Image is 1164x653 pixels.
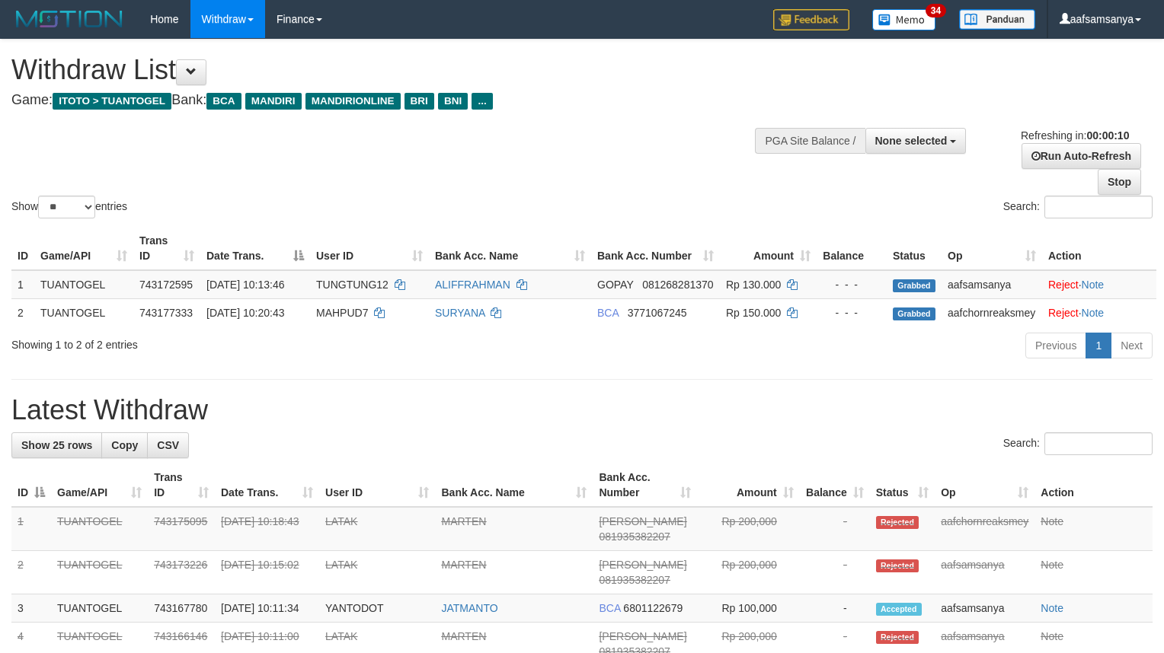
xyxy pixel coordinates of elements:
[876,631,919,644] span: Rejected
[599,630,686,642] span: [PERSON_NAME]
[305,93,401,110] span: MANDIRIONLINE
[1003,196,1153,218] label: Search:
[1048,307,1079,319] a: Reject
[206,307,284,319] span: [DATE] 10:20:43
[11,55,761,85] h1: Withdraw List
[773,9,849,30] img: Feedback.jpg
[148,551,215,594] td: 743173226
[316,279,389,291] span: TUNGTUNG12
[245,93,302,110] span: MANDIRI
[628,307,687,319] span: Copy 3771067245 to clipboard
[148,594,215,623] td: 743167780
[591,227,720,270] th: Bank Acc. Number: activate to sort column ascending
[11,270,34,299] td: 1
[215,594,319,623] td: [DATE] 10:11:34
[11,594,51,623] td: 3
[942,298,1042,326] td: aafchornreaksmey
[215,507,319,551] td: [DATE] 10:18:43
[11,395,1153,425] h1: Latest Withdraw
[893,307,935,320] span: Grabbed
[405,93,434,110] span: BRI
[11,8,127,30] img: MOTION_logo.png
[472,93,492,110] span: ...
[1086,333,1111,358] a: 1
[872,9,936,30] img: Button%20Memo.svg
[11,331,474,352] div: Showing 1 to 2 of 2 entries
[51,594,148,623] td: TUANTOGEL
[817,227,887,270] th: Balance
[435,279,510,291] a: ALIFFRAHMAN
[1042,270,1156,299] td: ·
[310,227,429,270] th: User ID: activate to sort column ascending
[11,196,127,218] label: Show entries
[11,298,34,326] td: 2
[1034,463,1153,507] th: Action
[101,432,148,458] a: Copy
[1003,432,1153,455] label: Search:
[319,507,435,551] td: LATAK
[893,279,935,292] span: Grabbed
[1041,630,1063,642] a: Note
[593,463,697,507] th: Bank Acc. Number: activate to sort column ascending
[697,551,800,594] td: Rp 200,000
[34,298,133,326] td: TUANTOGEL
[111,439,138,451] span: Copy
[942,227,1042,270] th: Op: activate to sort column ascending
[599,515,686,527] span: [PERSON_NAME]
[133,227,200,270] th: Trans ID: activate to sort column ascending
[38,196,95,218] select: Showentries
[870,463,935,507] th: Status: activate to sort column ascending
[147,432,189,458] a: CSV
[720,227,817,270] th: Amount: activate to sort column ascending
[215,551,319,594] td: [DATE] 10:15:02
[441,559,486,571] a: MARTEN
[215,463,319,507] th: Date Trans.: activate to sort column ascending
[319,551,435,594] td: LATAK
[441,515,486,527] a: MARTEN
[21,439,92,451] span: Show 25 rows
[875,135,948,147] span: None selected
[438,93,468,110] span: BNI
[642,279,713,291] span: Copy 081268281370 to clipboard
[800,594,870,623] td: -
[435,463,593,507] th: Bank Acc. Name: activate to sort column ascending
[148,507,215,551] td: 743175095
[697,463,800,507] th: Amount: activate to sort column ascending
[800,463,870,507] th: Balance: activate to sort column ascending
[1022,143,1141,169] a: Run Auto-Refresh
[206,279,284,291] span: [DATE] 10:13:46
[876,603,922,616] span: Accepted
[865,128,967,154] button: None selected
[51,463,148,507] th: Game/API: activate to sort column ascending
[157,439,179,451] span: CSV
[755,128,865,154] div: PGA Site Balance /
[599,574,670,586] span: Copy 081935382207 to clipboard
[1082,279,1105,291] a: Note
[1086,129,1129,142] strong: 00:00:10
[139,307,193,319] span: 743177333
[11,227,34,270] th: ID
[319,594,435,623] td: YANTODOT
[599,530,670,543] span: Copy 081935382207 to clipboard
[935,594,1034,623] td: aafsamsanya
[53,93,171,110] span: ITOTO > TUANTOGEL
[1041,559,1063,571] a: Note
[1042,227,1156,270] th: Action
[599,602,620,614] span: BCA
[597,307,619,319] span: BCA
[1041,602,1063,614] a: Note
[823,305,881,320] div: - - -
[11,507,51,551] td: 1
[1098,169,1141,195] a: Stop
[697,507,800,551] td: Rp 200,000
[1044,432,1153,455] input: Search:
[11,432,102,458] a: Show 25 rows
[597,279,633,291] span: GOPAY
[726,307,781,319] span: Rp 150.000
[139,279,193,291] span: 743172595
[876,559,919,572] span: Rejected
[51,551,148,594] td: TUANTOGEL
[800,507,870,551] td: -
[935,551,1034,594] td: aafsamsanya
[800,551,870,594] td: -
